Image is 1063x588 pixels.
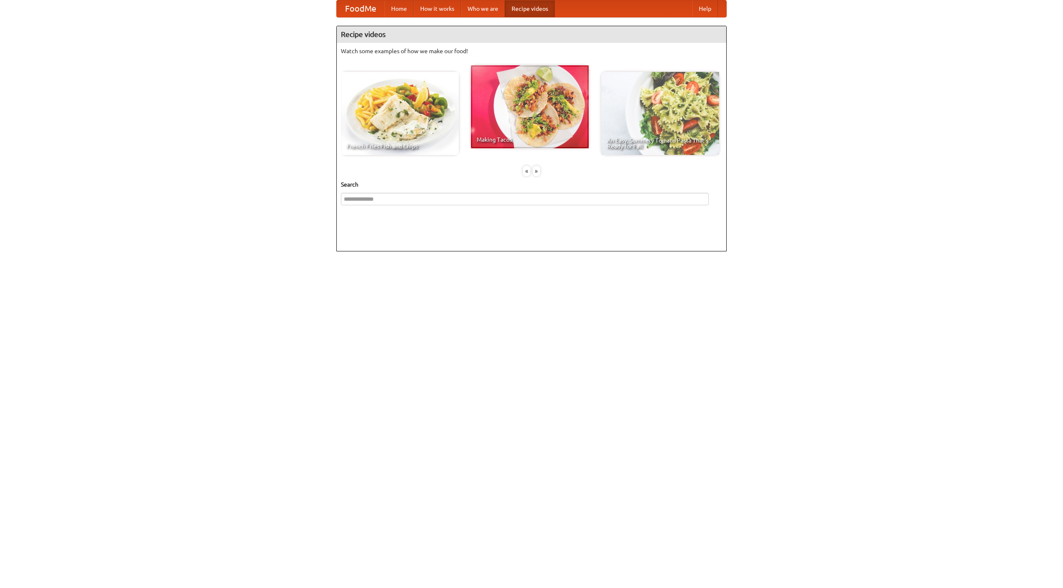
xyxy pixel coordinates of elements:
[523,166,530,176] div: «
[533,166,540,176] div: »
[607,138,713,149] span: An Easy, Summery Tomato Pasta That's Ready for Fall
[385,0,414,17] a: Home
[337,26,726,43] h4: Recipe videos
[477,137,583,143] span: Making Tacos
[692,0,718,17] a: Help
[341,47,722,55] p: Watch some examples of how we make our food!
[505,0,555,17] a: Recipe videos
[461,0,505,17] a: Who we are
[341,180,722,189] h5: Search
[601,72,719,155] a: An Easy, Summery Tomato Pasta That's Ready for Fall
[471,65,589,148] a: Making Tacos
[414,0,461,17] a: How it works
[337,0,385,17] a: FoodMe
[347,143,453,149] span: French Fries Fish and Chips
[341,72,459,155] a: French Fries Fish and Chips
